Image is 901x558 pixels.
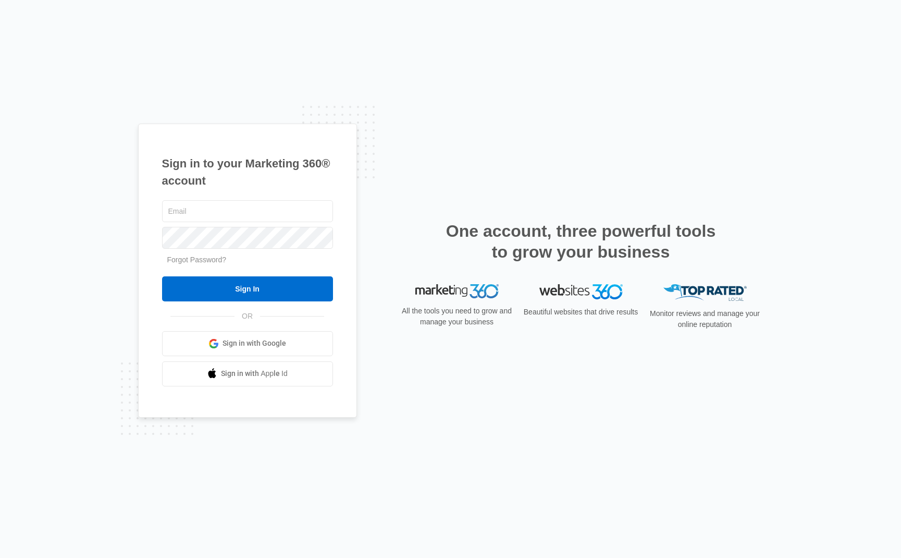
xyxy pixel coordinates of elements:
img: Marketing 360 [415,284,499,299]
a: Sign in with Google [162,331,333,356]
input: Email [162,200,333,222]
span: Sign in with Google [223,338,286,349]
input: Sign In [162,276,333,301]
p: All the tools you need to grow and manage your business [399,306,515,327]
a: Forgot Password? [167,256,227,264]
a: Sign in with Apple Id [162,361,333,386]
span: Sign in with Apple Id [221,368,288,379]
p: Beautiful websites that drive results [523,307,639,318]
span: OR [234,311,260,322]
h2: One account, three powerful tools to grow your business [443,221,719,262]
p: Monitor reviews and manage your online reputation [647,308,763,330]
h1: Sign in to your Marketing 360® account [162,155,333,189]
img: Websites 360 [539,284,623,299]
img: Top Rated Local [663,284,747,301]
